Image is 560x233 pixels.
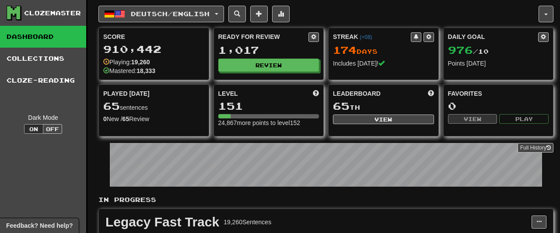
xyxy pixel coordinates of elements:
div: 0 [448,101,549,111]
div: th [333,101,434,112]
strong: 65 [122,115,129,122]
div: 151 [218,101,319,111]
div: Clozemaster [24,9,81,17]
button: More stats [272,6,290,22]
span: 976 [448,44,473,56]
button: Review [218,59,319,72]
button: Deutsch/English [98,6,224,22]
span: 65 [333,100,350,112]
div: Streak [333,32,411,41]
span: Leaderboard [333,89,381,98]
button: View [333,115,434,124]
span: 65 [103,100,120,112]
div: 19,260 Sentences [224,218,271,226]
div: Day s [333,45,434,56]
button: On [24,124,43,134]
span: Level [218,89,238,98]
p: In Progress [98,195,553,204]
div: Legacy Fast Track [105,216,219,229]
span: Deutsch / English [131,10,210,17]
div: Favorites [448,89,549,98]
button: Play [499,114,549,124]
strong: 0 [103,115,107,122]
div: Daily Goal [448,32,539,42]
strong: 18,333 [136,67,155,74]
span: This week in points, UTC [428,89,434,98]
span: Open feedback widget [6,221,73,230]
div: Score [103,32,204,41]
div: Playing: [103,58,150,66]
div: 24,867 more points to level 152 [218,118,319,127]
button: Search sentences [228,6,246,22]
span: / 10 [448,48,489,55]
span: 174 [333,44,357,56]
div: Ready for Review [218,32,309,41]
div: sentences [103,101,204,112]
div: 1,017 [218,45,319,56]
div: Points [DATE] [448,59,549,68]
a: (+08) [360,34,372,40]
div: Includes [DATE]! [333,59,434,68]
div: Dark Mode [7,113,80,122]
button: Add sentence to collection [250,6,268,22]
strong: 19,260 [131,59,150,66]
a: Full History [518,143,553,153]
div: Mastered: [103,66,155,75]
button: View [448,114,497,124]
div: New / Review [103,115,204,123]
span: Score more points to level up [313,89,319,98]
button: Off [43,124,62,134]
div: 910,442 [103,44,204,55]
span: Played [DATE] [103,89,150,98]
